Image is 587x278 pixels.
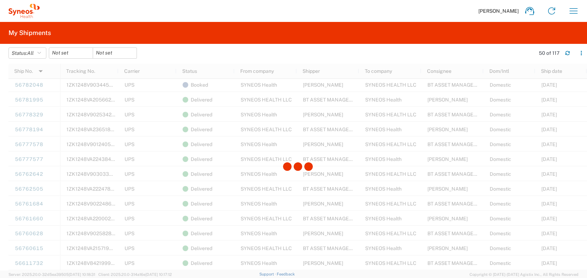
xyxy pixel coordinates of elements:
[69,272,95,277] span: [DATE] 10:18:31
[259,272,277,276] a: Support
[8,272,95,277] span: Server: 2025.20.0-32d5ea39505
[145,272,172,277] span: [DATE] 10:17:12
[93,48,137,58] input: Not set
[49,48,93,58] input: Not set
[478,8,519,14] span: [PERSON_NAME]
[8,47,46,59] button: Status:All
[539,50,559,56] div: 50 of 117
[98,272,172,277] span: Client: 2025.20.0-314a16e
[8,29,51,37] h2: My Shipments
[277,272,295,276] a: Feedback
[27,50,34,56] span: All
[470,271,579,278] span: Copyright © [DATE]-[DATE] Agistix Inc., All Rights Reserved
